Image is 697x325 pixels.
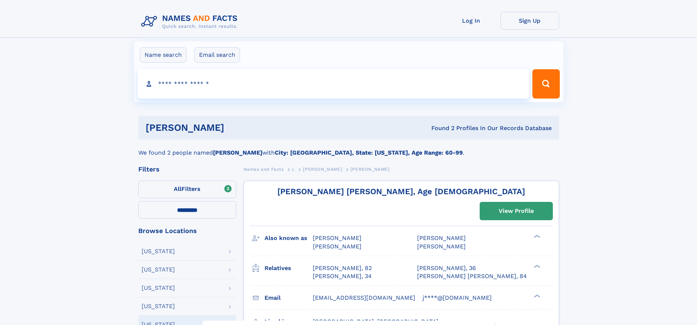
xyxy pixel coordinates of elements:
[265,232,313,244] h3: Also known as
[303,167,342,172] span: [PERSON_NAME]
[417,243,466,250] span: [PERSON_NAME]
[174,185,181,192] span: All
[292,167,295,172] span: L
[313,243,361,250] span: [PERSON_NAME]
[313,318,438,325] span: [GEOGRAPHIC_DATA], [GEOGRAPHIC_DATA]
[244,165,284,174] a: Names and Facts
[142,285,175,291] div: [US_STATE]
[480,202,552,220] a: View Profile
[142,303,175,309] div: [US_STATE]
[277,187,525,196] a: [PERSON_NAME] [PERSON_NAME], Age [DEMOGRAPHIC_DATA]
[328,124,552,132] div: Found 2 Profiles In Our Records Database
[499,203,534,219] div: View Profile
[417,234,466,241] span: [PERSON_NAME]
[292,165,295,174] a: L
[532,293,541,298] div: ❯
[532,264,541,269] div: ❯
[313,234,361,241] span: [PERSON_NAME]
[142,248,175,254] div: [US_STATE]
[146,123,328,132] h1: [PERSON_NAME]
[138,166,236,173] div: Filters
[501,12,559,30] a: Sign Up
[442,12,501,30] a: Log In
[313,272,372,280] a: [PERSON_NAME], 34
[138,228,236,234] div: Browse Locations
[313,264,372,272] a: [PERSON_NAME], 82
[140,47,187,63] label: Name search
[138,181,236,198] label: Filters
[275,149,463,156] b: City: [GEOGRAPHIC_DATA], State: [US_STATE], Age Range: 60-99
[417,264,476,272] a: [PERSON_NAME], 36
[313,294,415,301] span: [EMAIL_ADDRESS][DOMAIN_NAME]
[351,167,390,172] span: [PERSON_NAME]
[142,267,175,273] div: [US_STATE]
[265,292,313,304] h3: Email
[303,165,342,174] a: [PERSON_NAME]
[265,262,313,274] h3: Relatives
[532,69,559,99] button: Search Button
[194,47,240,63] label: Email search
[213,149,262,156] b: [PERSON_NAME]
[417,272,527,280] a: [PERSON_NAME] [PERSON_NAME], 84
[532,234,541,239] div: ❯
[138,69,529,99] input: search input
[138,140,559,157] div: We found 2 people named with .
[138,12,244,32] img: Logo Names and Facts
